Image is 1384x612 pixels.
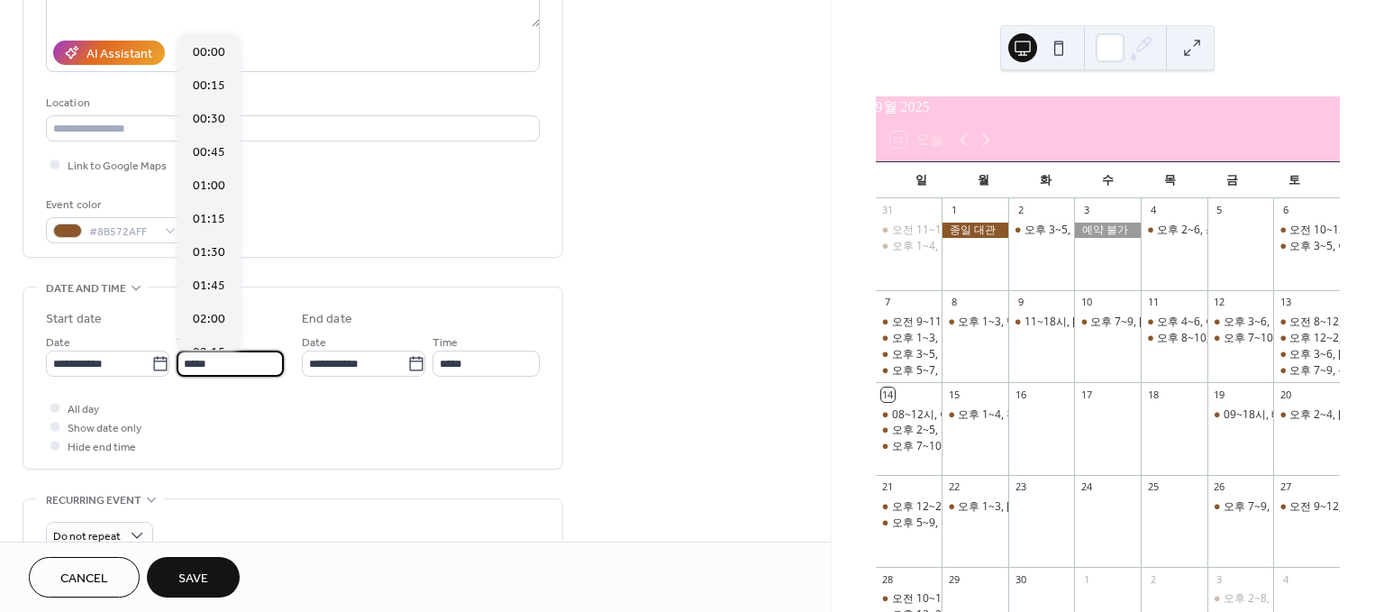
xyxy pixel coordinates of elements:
div: 오후 2~5, 서*샘 [892,423,969,438]
div: 오후 7~9, 주*정 [1207,499,1274,515]
div: 오후 2~6, 스토**인 [1157,223,1251,238]
div: 오후 7~10, 이*윤 [1207,331,1274,346]
span: 01:00 [193,177,225,196]
span: Link to Google Maps [68,157,167,176]
div: 오후 3~6, 김*진 [1273,347,1340,362]
span: 00:30 [193,110,225,129]
div: 오후 2~8, 장*현 [1224,591,1300,607]
div: 오후 3~5, 이*진 [1008,223,1075,238]
div: 오후 12~2, 장*정 [1273,331,1340,346]
div: 4 [1279,572,1292,586]
div: 오전 10~12, 문*민 [892,591,981,607]
div: 28 [881,572,895,586]
span: Cancel [60,570,108,589]
div: 2 [1146,572,1160,586]
div: 9 [1014,296,1027,309]
div: 오후 4~6, 이*은 [1141,315,1207,330]
div: 3 [1079,204,1093,217]
span: 01:30 [193,243,225,262]
div: 6 [1279,204,1292,217]
div: 8 [947,296,961,309]
div: 1 [1079,572,1093,586]
div: 1 [947,204,961,217]
div: 오후 1~4, 전*민 [942,407,1008,423]
div: 오전 9~11, 정*정 [892,315,975,330]
span: 01:15 [193,210,225,229]
div: 오후 5~9, 유*호 [876,516,942,531]
div: 15 [947,388,961,401]
div: 19 [1213,388,1226,401]
div: 오전 10~12, 조*진 [1273,223,1340,238]
div: 월 [952,162,1015,198]
span: 02:00 [193,310,225,329]
div: 17 [1079,388,1093,401]
div: 종일 대관 [942,223,1008,238]
div: 토 [1263,162,1325,198]
div: 오후 1~3, 이*환 [892,331,969,346]
div: 오후 1~4, 문*우 [876,239,942,254]
div: 25 [1146,480,1160,494]
div: 오후 3~5, 이*지 [1289,239,1366,254]
div: 오후 8~10, 박*연 [1141,331,1207,346]
span: 00:15 [193,77,225,96]
div: 3 [1213,572,1226,586]
span: Recurring event [46,491,141,510]
div: 오후 2~4, 박*연 [1273,407,1340,423]
div: 09~18시, 베스**립 [1224,407,1316,423]
div: 오후 1~4, 문*우 [892,239,969,254]
div: 오후 2~5, 서*샘 [876,423,942,438]
div: 오전 8~12, 강*식 [1273,315,1340,330]
div: 오후 7~9, 최*인 [1074,315,1141,330]
div: 7 [881,296,895,309]
div: 오후 3~5, 권*정 [876,347,942,362]
span: Date [302,333,326,352]
button: AI Assistant [53,41,165,65]
div: 10 [1079,296,1093,309]
div: 오후 2~8, 장*현 [1207,591,1274,607]
div: 오후 12~2, 장*정 [1289,331,1372,346]
div: Start date [46,310,102,329]
div: 오후 12~2, 음*원 [876,499,942,515]
div: 26 [1213,480,1226,494]
div: 오후 7~10, 이*[PERSON_NAME] [1224,331,1380,346]
div: 오전 10~12, 문*민 [876,591,942,607]
div: 11~18시, 김*민 [1008,315,1075,330]
div: 오후 3~5, 이*지 [1273,239,1340,254]
div: Location [46,94,536,113]
div: 21 [881,480,895,494]
div: 오후 4~6, 이*은 [1157,315,1234,330]
div: 오후 3~5, 권*정 [892,347,969,362]
span: Show date only [68,419,141,438]
span: 02:15 [193,343,225,362]
div: 오전 9~12, 김*정 [1273,499,1340,515]
div: 오전 10~12, 조*진 [1289,223,1379,238]
div: 오전 8~12, 강*식 [1289,315,1372,330]
div: 오후 7~10, 이*[PERSON_NAME] [892,439,1049,454]
div: 08~12시, 이*희 [892,407,968,423]
div: 화 [1015,162,1077,198]
button: Save [147,557,240,598]
div: 오후 3~5, 이*진 [1024,223,1101,238]
div: 오후 8~10, [PERSON_NAME]연 [1157,331,1307,346]
div: 12 [1213,296,1226,309]
div: 오후 1~3, [PERSON_NAME]*은 [958,499,1108,515]
div: 13 [1279,296,1292,309]
div: 오후 7~9, 주*정 [1224,499,1300,515]
div: 오후 1~3, 최*은 [942,499,1008,515]
span: Save [178,570,208,589]
span: Hide end time [68,438,136,457]
div: 23 [1014,480,1027,494]
div: 금 [1201,162,1263,198]
div: 오후 3~6, 이*인 [1224,315,1300,330]
button: Cancel [29,557,140,598]
div: 오후 3~6, 이*인 [1207,315,1274,330]
div: 오후 1~3, 박*현 [942,315,1008,330]
div: 오후 5~7, 문*민 [892,363,969,379]
div: 20 [1279,388,1292,401]
div: 31 [881,204,895,217]
div: 오전 11~1, 길*군 [876,223,942,238]
div: 수 [1077,162,1139,198]
div: 오후 5~7, 문*민 [876,363,942,379]
div: 2 [1014,204,1027,217]
div: 4 [1146,204,1160,217]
